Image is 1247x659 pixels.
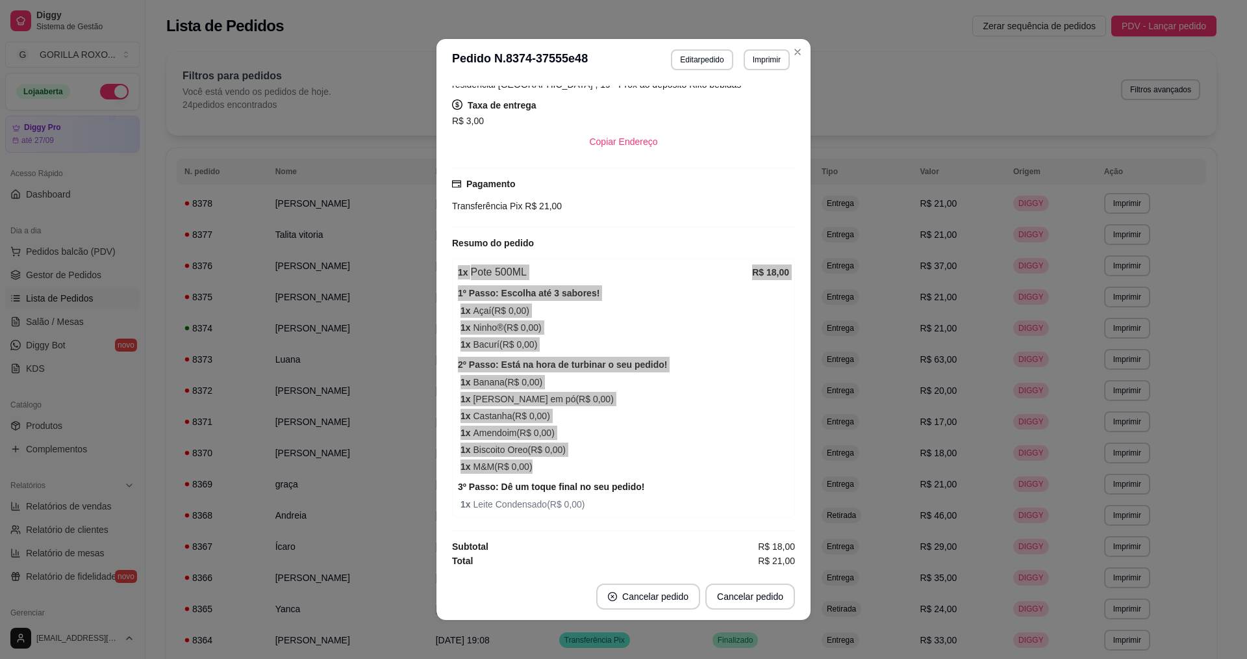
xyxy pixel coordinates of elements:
[460,459,789,474] span: M&M ( R$ 0,00 )
[460,377,473,387] strong: 1 x
[452,49,588,70] h3: Pedido N. 8374-37555e48
[452,179,461,188] span: credit-card
[787,42,808,62] button: Close
[460,320,789,335] span: Ninho® ( R$ 0,00 )
[458,482,644,492] strong: 3º Passo: Dê um toque final no seu pedido!
[466,179,515,189] strong: Pagamento
[460,499,473,510] strong: 1 x
[460,426,789,440] span: Amendoim ( R$ 0,00 )
[758,539,795,554] span: R$ 18,00
[458,288,599,298] strong: 1º Passo: Escolha até 3 sabores!
[608,592,617,601] span: close-circle
[758,554,795,568] span: R$ 21,00
[468,100,536,110] strong: Taxa de entrega
[522,201,562,211] span: R$ 21,00
[460,443,789,457] span: Biscoito Oreo ( R$ 0,00 )
[460,322,473,333] strong: 1 x
[460,411,473,421] strong: 1 x
[458,267,468,278] strong: 1 x
[579,129,668,155] button: Copiar Endereço
[460,497,789,511] span: Leite Condensado ( R$ 0,00 )
[596,584,700,610] button: close-circleCancelar pedido
[460,409,789,423] span: Castanha ( R$ 0,00 )
[460,337,789,352] span: Bacurí ( R$ 0,00 )
[460,394,473,404] strong: 1 x
[460,445,473,455] strong: 1 x
[452,201,522,211] span: Transferência Pix
[458,265,752,280] div: Pote 500ML
[452,541,488,552] strong: Subtotal
[671,49,733,70] button: Editarpedido
[752,267,789,278] strong: R$ 18,00
[460,392,789,406] span: [PERSON_NAME] em pó ( R$ 0,00 )
[460,339,473,350] strong: 1 x
[460,375,789,389] span: Banana ( R$ 0,00 )
[460,304,789,318] span: Açaí ( R$ 0,00 )
[452,116,484,126] span: R$ 3,00
[460,305,473,316] strong: 1 x
[452,556,473,566] strong: Total
[460,428,473,438] strong: 1 x
[744,49,790,70] button: Imprimir
[705,584,795,610] button: Cancelar pedido
[458,359,668,370] strong: 2º Passo: Está na hora de turbinar o seu pedido!
[460,461,473,472] strong: 1 x
[452,99,462,110] span: dollar
[452,238,534,248] strong: Resumo do pedido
